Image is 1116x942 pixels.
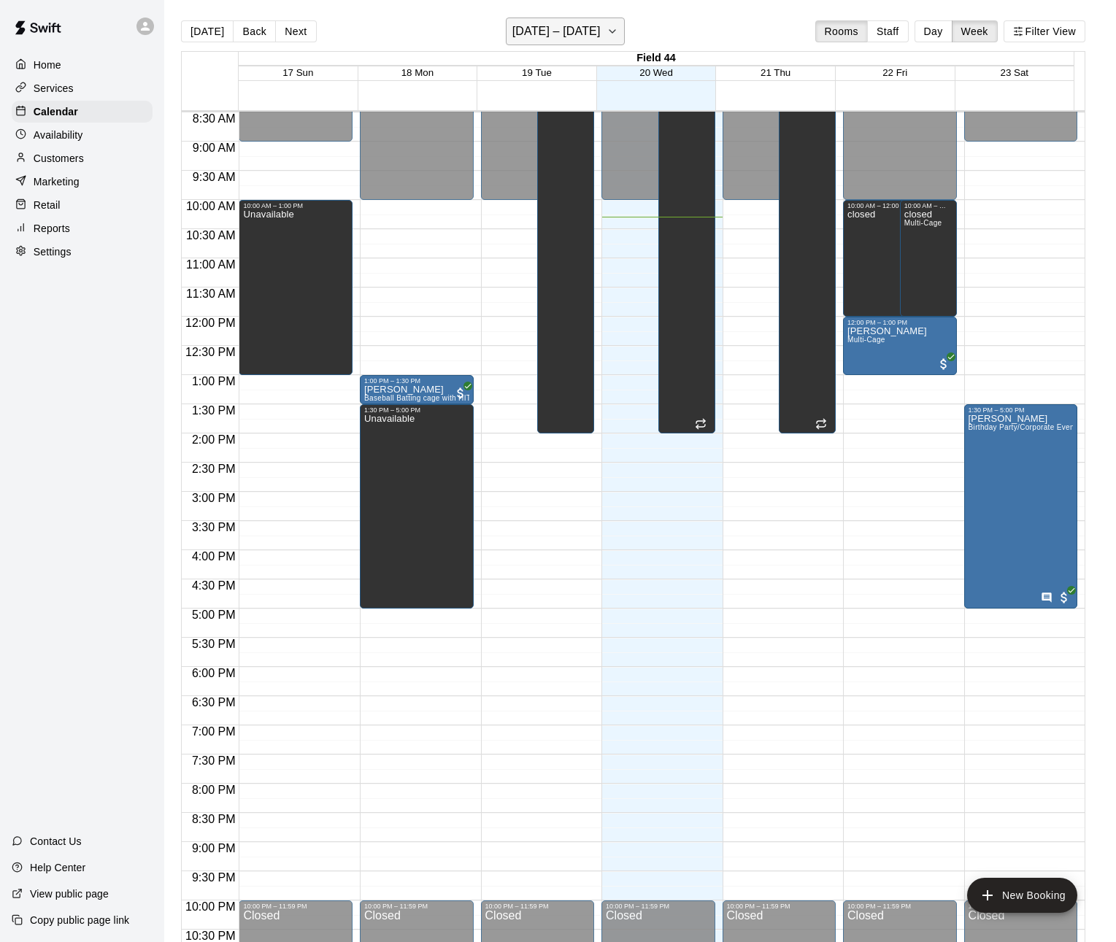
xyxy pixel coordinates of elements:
span: 3:30 PM [188,521,239,533]
span: 2:00 PM [188,433,239,446]
p: Settings [34,244,72,259]
button: 23 Sat [1001,67,1029,78]
span: 10:00 AM [182,200,239,212]
a: Retail [12,194,153,216]
a: Reports [12,217,153,239]
span: 11:30 AM [182,287,239,300]
button: 19 Tue [522,67,552,78]
div: 1:00 PM – 1:30 PM [364,377,469,385]
p: Home [34,58,61,72]
p: Copy public page link [30,913,129,927]
button: Next [275,20,316,42]
p: Help Center [30,860,85,875]
button: 17 Sun [282,67,313,78]
div: 12:00 PM – 1:00 PM: Keith Solar [843,317,957,375]
span: All customers have paid [453,386,468,401]
span: Baseball Batting cage with HITRAX [364,394,487,402]
div: 10:00 AM – 12:00 PM: closed [900,200,957,317]
span: 12:30 PM [182,346,239,358]
p: Contact Us [30,834,82,849]
button: Week [952,20,998,42]
p: Reports [34,221,70,236]
span: 9:30 PM [188,871,239,884]
p: Availability [34,128,83,142]
span: 9:00 AM [189,142,239,154]
span: 5:00 PM [188,609,239,621]
span: 1:00 PM [188,375,239,387]
h6: [DATE] – [DATE] [512,21,601,42]
div: Field 44 [239,52,1074,66]
p: View public page [30,887,109,901]
a: Services [12,77,153,99]
button: Staff [867,20,909,42]
div: 10:00 AM – 1:00 PM: Unavailable [239,200,353,375]
span: 8:30 AM [189,112,239,125]
div: 1:30 PM – 5:00 PM [364,406,469,414]
a: Marketing [12,171,153,193]
span: Recurring event [815,418,827,430]
a: Calendar [12,101,153,123]
button: 20 Wed [639,67,673,78]
div: 10:00 AM – 1:00 PM [243,202,348,209]
div: 10:00 PM – 11:59 PM [847,903,953,910]
div: 10:00 PM – 11:59 PM [485,903,590,910]
span: 10:00 PM [182,900,239,913]
span: All customers have paid [1057,590,1071,605]
span: Multi-Cage [904,219,942,227]
svg: Has notes [1041,592,1052,603]
span: 4:00 PM [188,550,239,563]
p: Retail [34,198,61,212]
button: Filter View [1004,20,1085,42]
button: 18 Mon [401,67,434,78]
div: 10:00 AM – 12:00 PM: closed [843,200,939,317]
div: 10:00 AM – 12:00 PM [904,202,953,209]
button: 21 Thu [761,67,790,78]
span: 10:30 AM [182,229,239,242]
p: Services [34,81,74,96]
div: 1:00 PM – 1:30 PM: Matt Walker [360,375,474,404]
p: Calendar [34,104,78,119]
div: 10:00 AM – 12:00 PM [847,202,935,209]
div: 1:30 PM – 5:00 PM [969,406,1074,414]
span: 5:30 PM [188,638,239,650]
button: [DATE] [181,20,234,42]
span: 8:00 PM [188,784,239,796]
span: 4:30 PM [188,579,239,592]
div: 8:00 AM – 2:00 PM: closed [658,83,715,433]
button: Back [233,20,276,42]
a: Settings [12,241,153,263]
div: 8:00 AM – 2:00 PM: closed [537,83,594,433]
span: All customers have paid [936,357,951,371]
span: 10:30 PM [182,930,239,942]
div: Customers [12,147,153,169]
span: 1:30 PM [188,404,239,417]
span: 8:30 PM [188,813,239,825]
div: 10:00 PM – 11:59 PM [727,903,832,910]
div: 8:00 AM – 2:00 PM: closed [779,83,836,433]
a: Availability [12,124,153,146]
div: 1:30 PM – 5:00 PM: Unavailable [360,404,474,609]
span: 9:00 PM [188,842,239,854]
div: 1:30 PM – 5:00 PM: Andrew Busch [964,404,1078,609]
span: 2:30 PM [188,463,239,475]
button: 22 Fri [882,67,907,78]
div: 10:00 PM – 11:59 PM [606,903,711,910]
span: 12:00 PM [182,317,239,329]
a: Home [12,54,153,76]
span: Recurring event [695,418,707,430]
p: Customers [34,151,84,166]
